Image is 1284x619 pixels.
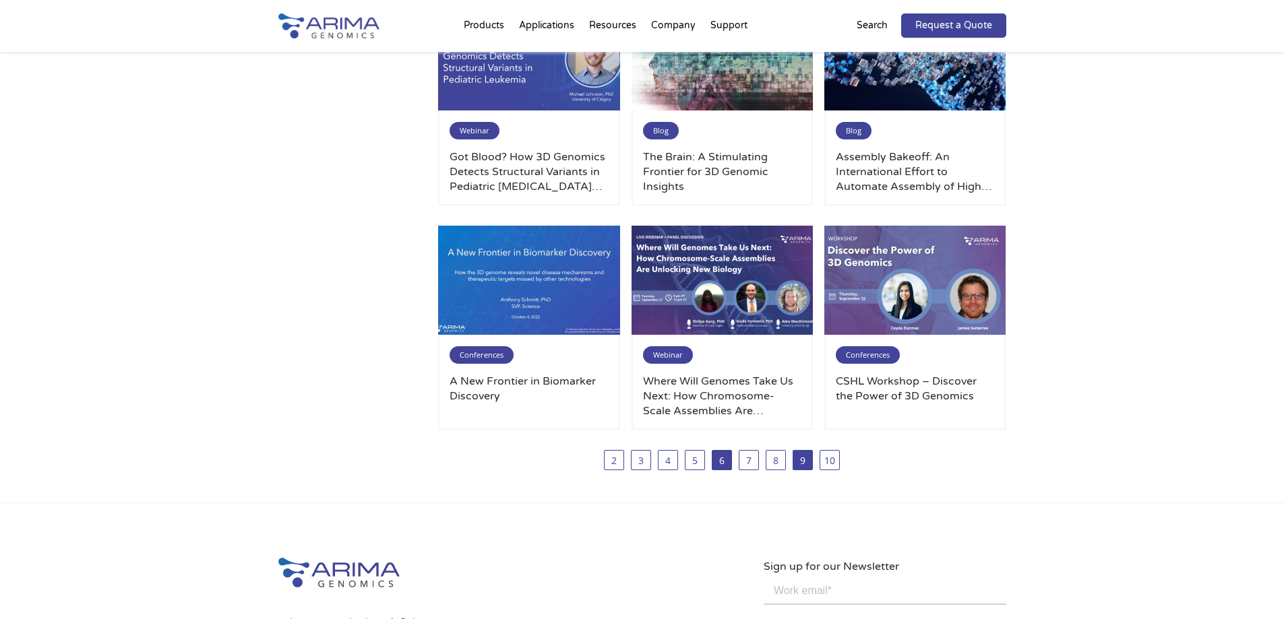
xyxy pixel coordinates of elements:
img: September-2022-Webinar-500x300.jpg [632,226,814,335]
span: Blog [643,122,679,139]
a: 5 [685,450,705,470]
img: Screen-Shot-2022-11-10-at-9.56.21-AM-500x300.jpg [438,226,620,335]
a: 2 [604,450,624,470]
img: Neuroscience-blog-500x300.jpg [632,1,814,110]
a: Got Blood? How 3D Genomics Detects Structural Variants in Pediatric [MEDICAL_DATA] Patients [450,150,609,194]
a: The Brain: A Stimulating Frontier for 3D Genomic Insights [643,150,802,194]
a: 10 [820,450,840,470]
span: Conferences [450,346,514,364]
a: Request a Quote [901,13,1006,38]
p: Search [857,17,888,34]
a: 7 [739,450,759,470]
span: Webinar [450,122,499,139]
img: October-2022-Webinar-Thumbnail-500x300.jpg [438,1,620,110]
p: Sign up for our Newsletter [764,558,1006,575]
span: Conferences [836,346,900,364]
a: CSHL Workshop – Discover the Power of 3D Genomics [836,374,995,418]
span: Webinar [643,346,693,364]
a: 8 [766,450,786,470]
a: 9 [793,450,813,470]
a: A New Frontier in Biomarker Discovery [450,374,609,418]
img: Human-Pangenome-1-500x300.jpg [824,1,1006,110]
a: Assembly Bakeoff: An International Effort to Automate Assembly of High-Quality Diploid Human Refe... [836,150,995,194]
a: 3 [631,450,651,470]
span: Blog [836,122,872,139]
img: Arima-Genomics-logo [278,558,400,587]
span: 6 [712,450,732,470]
img: CSHL-Workshop-500x300.jpg [824,226,1006,335]
img: Arima-Genomics-logo [278,13,379,38]
a: 4 [658,450,678,470]
a: Where Will Genomes Take Us Next: How Chromosome-Scale Assemblies Are Unlocking New Biology [643,374,802,418]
